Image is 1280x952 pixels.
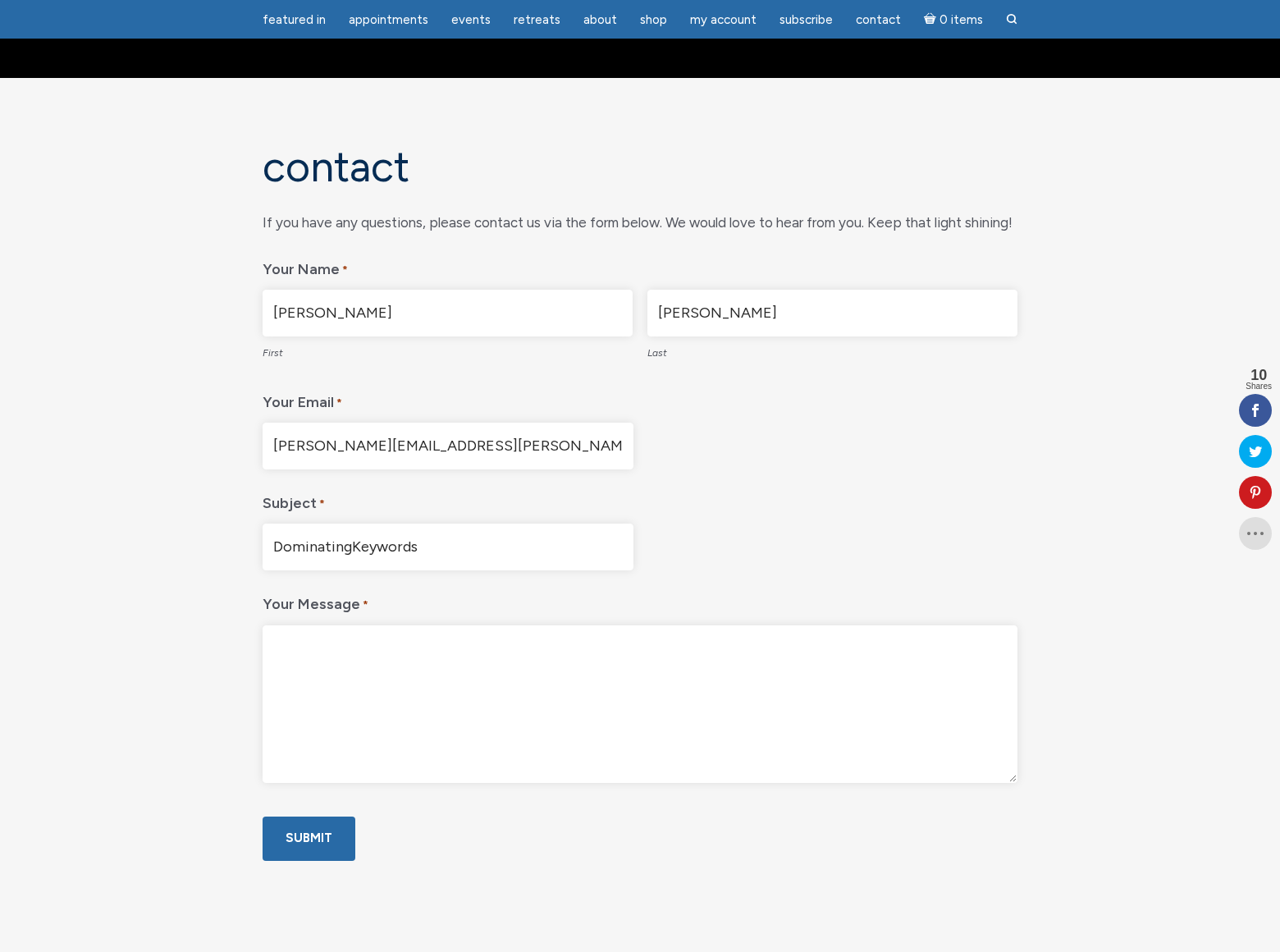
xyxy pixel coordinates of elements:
[441,4,501,36] a: Events
[263,382,342,417] label: Your Email
[451,12,491,27] span: Events
[263,817,355,860] input: Submit
[846,4,911,36] a: Contact
[339,4,438,36] a: Appointments
[263,336,633,366] label: First
[779,12,833,27] span: Subscribe
[263,249,1017,284] legend: Your Name
[647,336,1017,366] label: Last
[1246,368,1272,382] span: 10
[574,4,627,36] a: About
[690,12,757,27] span: My Account
[514,12,560,27] span: Retreats
[939,14,983,26] span: 0 items
[349,12,428,27] span: Appointments
[263,483,325,518] label: Subject
[1246,382,1272,391] span: Shares
[680,4,766,36] a: My Account
[263,144,1017,190] h1: Contact
[924,12,939,27] i: Cart
[630,4,677,36] a: Shop
[856,12,901,27] span: Contact
[263,584,368,619] label: Your Message
[583,12,617,27] span: About
[640,12,667,27] span: Shop
[914,2,993,36] a: Cart0 items
[504,4,570,36] a: Retreats
[263,210,1017,236] div: If you have any questions, please contact us via the form below. We would love to hear from you. ...
[770,4,843,36] a: Subscribe
[263,12,326,27] span: featured in
[253,4,336,36] a: featured in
